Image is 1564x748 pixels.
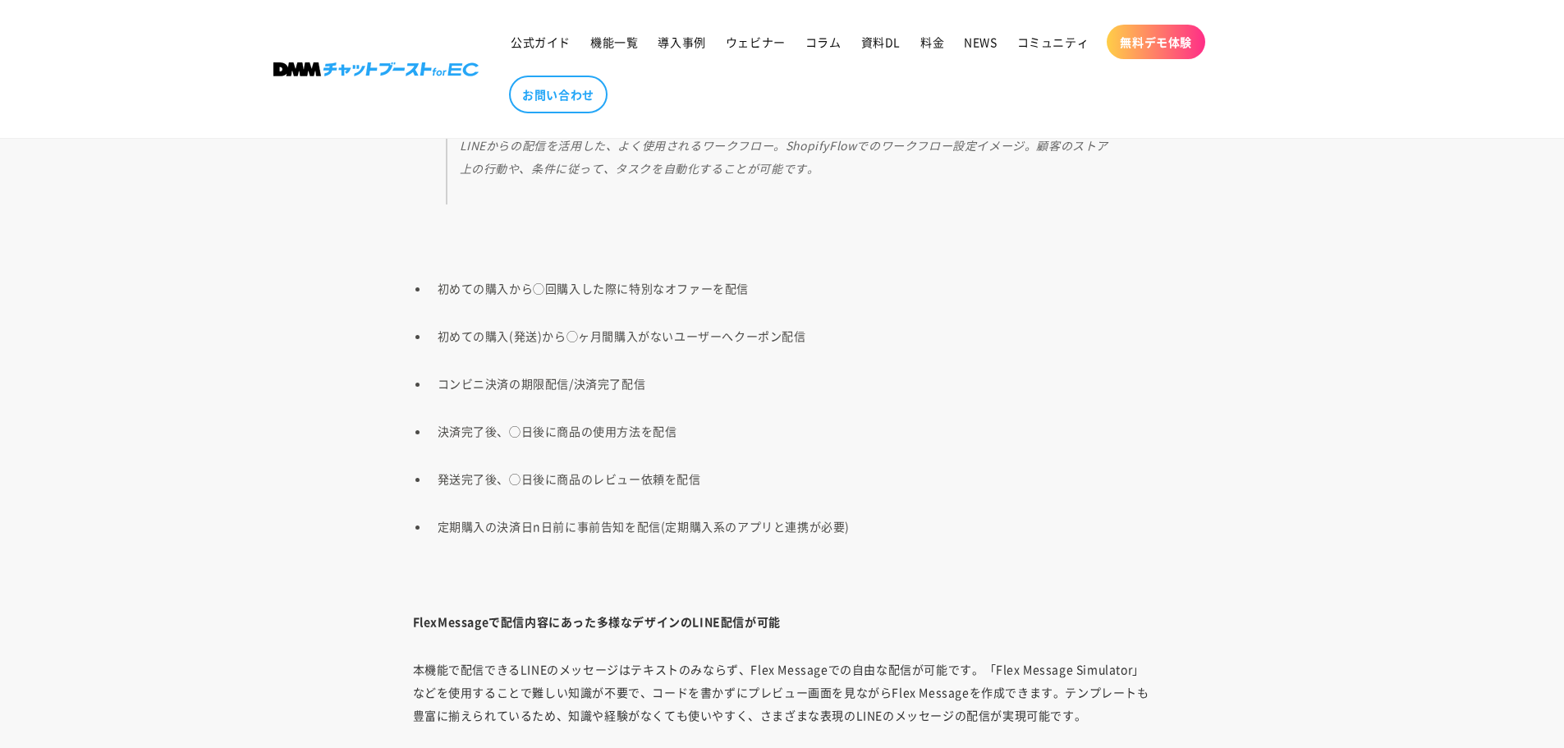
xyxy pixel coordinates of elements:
p: LINEからの配信を活用した、よく使用されるワークフロー。ShopifyFlowでのワークフロー設定イメージ。顧客のストア上の行動や、条件に従って、タスクを自動化することが可能です。 [460,134,1119,180]
a: 資料DL [851,25,910,59]
span: コンビニ決済の期限配信/決済完了配信 [438,375,646,392]
span: 機能一覧 [590,34,638,49]
a: 機能一覧 [580,25,648,59]
span: 本機能で配信できるLINEのメッセージはテキストのみならず、Flex Messageでの自由な配信が可能です。 [413,661,984,677]
a: 無料デモ体験 [1107,25,1205,59]
span: ウェビナー [726,34,786,49]
a: 公式ガイド [501,25,580,59]
span: 定期購入の決済日n日前に事前告知を配信(定期購入系のアプリと連携が必要) [438,518,851,535]
span: 公式ガイド [511,34,571,49]
a: コミュニティ [1007,25,1099,59]
span: 料金 [920,34,944,49]
span: 初めての購入から◯回購入した際に特別なオファーを配信 [438,280,750,296]
b: Flex [413,613,438,630]
b: Message [438,613,488,630]
span: 「Flex Message Simulator」などを使用することで難しい知識が不要で、コードを書かずにプレビュー画面を見ながらFlex Messageを作成できます。テンプレートも豊富に揃えら... [413,661,1149,723]
span: 初めての購入(発送)から◯ヶ月間購入がないユーザーへクーポン配信 [438,328,806,344]
span: コラム [805,34,842,49]
a: 料金 [910,25,954,59]
span: 導入事例 [658,34,705,49]
b: で配信内容にあった多様なデザインのLINE配信が可能 [488,613,781,630]
span: コミュニティ [1017,34,1089,49]
a: NEWS [954,25,1007,59]
a: お問い合わせ [509,76,608,113]
span: 資料DL [861,34,901,49]
span: NEWS [964,34,997,49]
a: ウェビナー [716,25,796,59]
span: 無料デモ体験 [1120,34,1192,49]
span: 決済完了後、◯日後に商品の使用方法を配信 [438,423,677,439]
img: 株式会社DMM Boost [273,62,479,76]
span: お問い合わせ [522,87,594,102]
a: 導入事例 [648,25,715,59]
a: コラム [796,25,851,59]
span: 発送完了後、◯日後に商品のレビュー依頼を配信 [438,470,701,487]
